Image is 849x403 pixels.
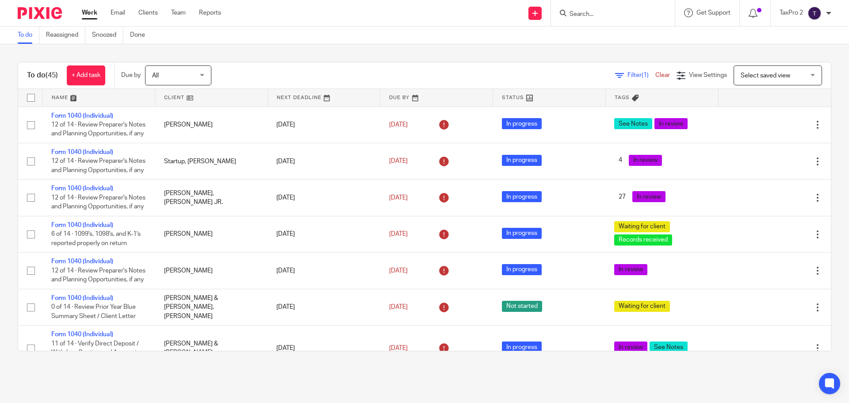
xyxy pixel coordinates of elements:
span: In progress [502,264,542,275]
a: Reassigned [46,27,85,44]
td: [DATE] [268,289,380,325]
a: Done [130,27,152,44]
span: 12 of 14 · Review Preparer's Notes and Planning Opportunities, if any [51,268,145,283]
td: Startup, [PERSON_NAME] [155,143,268,179]
td: [DATE] [268,326,380,371]
span: Not started [502,301,542,312]
span: See Notes [614,118,652,129]
a: Clients [138,8,158,17]
span: Waiting for client [614,221,670,232]
span: See Notes [650,342,688,353]
span: In progress [502,342,542,353]
span: 27 [614,191,630,202]
span: View Settings [689,72,727,78]
td: [DATE] [268,143,380,179]
span: In review [614,342,647,353]
span: [DATE] [389,304,408,310]
span: All [152,73,159,79]
span: 12 of 14 · Review Preparer's Notes and Planning Opportunities, if any [51,122,145,137]
a: Form 1040 (Individual) [51,331,113,338]
span: In progress [502,155,542,166]
span: (45) [46,72,58,79]
span: [DATE] [389,268,408,274]
span: In review [632,191,665,202]
span: (1) [642,72,649,78]
a: Reports [199,8,221,17]
span: [DATE] [389,195,408,201]
img: Pixie [18,7,62,19]
p: Due by [121,71,141,80]
span: In review [629,155,662,166]
span: Filter [627,72,655,78]
a: Form 1040 (Individual) [51,222,113,228]
img: svg%3E [807,6,822,20]
span: In progress [502,118,542,129]
a: Form 1040 (Individual) [51,258,113,265]
a: Work [82,8,97,17]
a: To do [18,27,39,44]
td: [PERSON_NAME] [155,107,268,143]
span: [DATE] [389,345,408,351]
td: [PERSON_NAME], [PERSON_NAME] JR. [155,180,268,216]
td: [PERSON_NAME] & [PERSON_NAME], [PERSON_NAME] [155,289,268,325]
span: Get Support [696,10,730,16]
span: In progress [502,228,542,239]
a: Form 1040 (Individual) [51,295,113,301]
span: [DATE] [389,158,408,165]
td: [DATE] [268,107,380,143]
a: Email [111,8,125,17]
h1: To do [27,71,58,80]
td: [PERSON_NAME] [155,253,268,289]
span: Tags [615,95,630,100]
span: Records received [614,234,672,246]
td: [PERSON_NAME] [155,216,268,252]
span: Waiting for client [614,301,670,312]
span: 12 of 14 · Review Preparer's Notes and Planning Opportunities, if any [51,195,145,210]
span: 11 of 14 · Verify Direct Deposit / Withdraw Routing and Account Numbers [51,341,139,365]
a: + Add task [67,65,105,85]
span: 4 [614,155,627,166]
td: [DATE] [268,253,380,289]
a: Snoozed [92,27,123,44]
a: Form 1040 (Individual) [51,113,113,119]
span: 12 of 14 · Review Preparer's Notes and Planning Opportunities, if any [51,158,145,174]
a: Team [171,8,186,17]
p: TaxPro 2 [780,8,803,17]
a: Clear [655,72,670,78]
span: [DATE] [389,122,408,128]
span: Select saved view [741,73,790,79]
span: In progress [502,191,542,202]
td: [PERSON_NAME] & [PERSON_NAME] [155,326,268,371]
a: Form 1040 (Individual) [51,149,113,155]
td: [DATE] [268,180,380,216]
a: Form 1040 (Individual) [51,185,113,192]
td: [DATE] [268,216,380,252]
span: In review [654,118,688,129]
input: Search [569,11,648,19]
span: [DATE] [389,231,408,237]
span: In review [614,264,647,275]
span: 0 of 14 · Review Prior Year Blue Summary Sheet / Client Letter [51,304,136,319]
span: 6 of 14 · 1099's, 1098's, and K-1's reported properly on return [51,231,141,246]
